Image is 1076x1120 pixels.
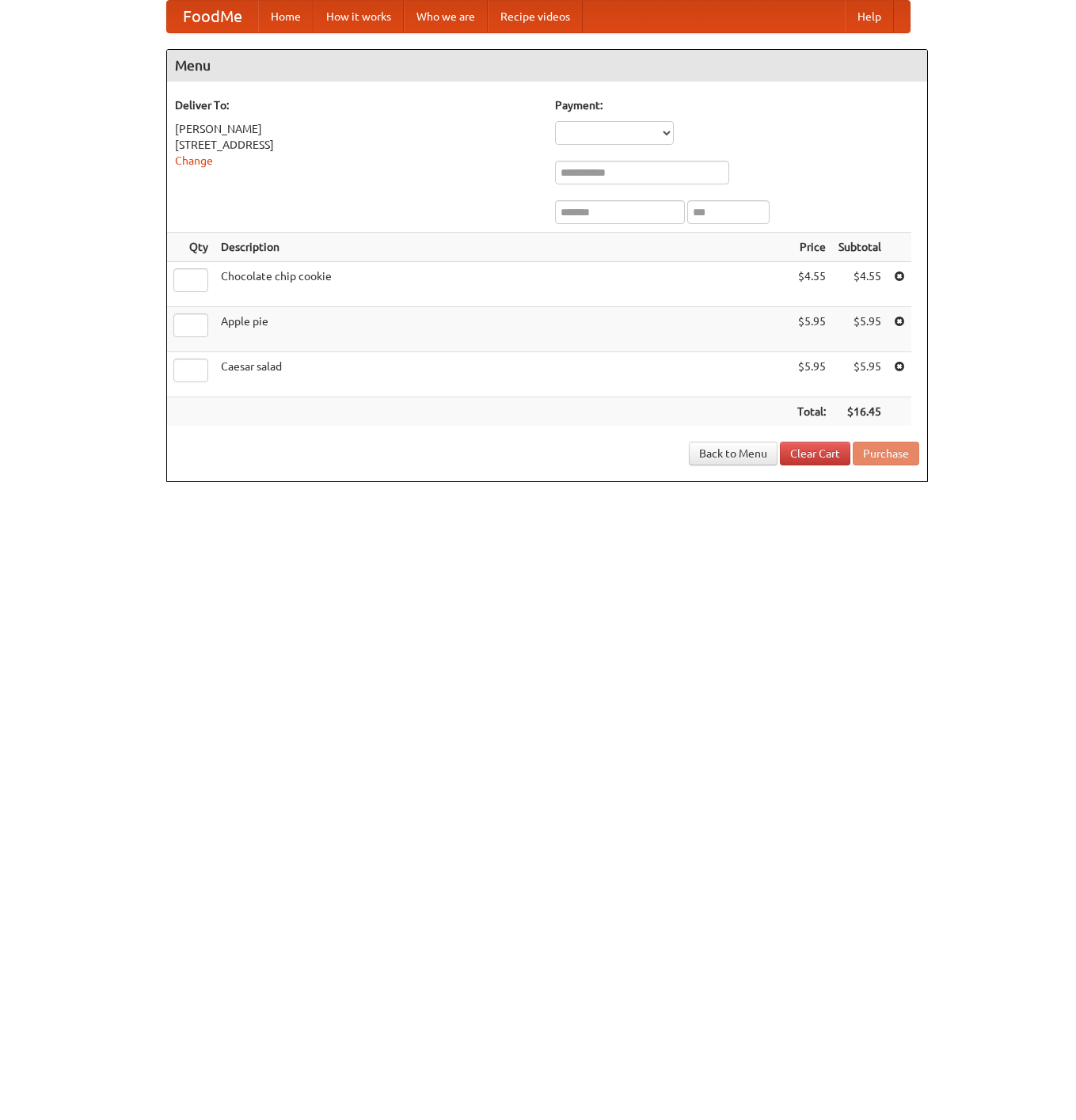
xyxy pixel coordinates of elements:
[175,121,539,137] div: [PERSON_NAME]
[175,154,213,167] a: Change
[488,1,583,32] a: Recipe videos
[258,1,314,32] a: Home
[167,50,927,82] h4: Menu
[215,307,791,352] td: Apple pie
[832,397,888,427] th: $16.45
[175,97,539,113] h5: Deliver To:
[832,262,888,307] td: $4.55
[832,352,888,397] td: $5.95
[167,1,258,32] a: FoodMe
[791,352,832,397] td: $5.95
[689,442,778,465] a: Back to Menu
[845,1,894,32] a: Help
[555,97,919,113] h5: Payment:
[832,307,888,352] td: $5.95
[215,262,791,307] td: Chocolate chip cookie
[780,442,850,465] a: Clear Cart
[832,233,888,262] th: Subtotal
[314,1,404,32] a: How it works
[791,233,832,262] th: Price
[791,307,832,352] td: $5.95
[215,233,791,262] th: Description
[791,397,832,427] th: Total:
[167,233,215,262] th: Qty
[791,262,832,307] td: $4.55
[215,352,791,397] td: Caesar salad
[175,137,539,153] div: [STREET_ADDRESS]
[404,1,488,32] a: Who we are
[853,442,919,465] button: Purchase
